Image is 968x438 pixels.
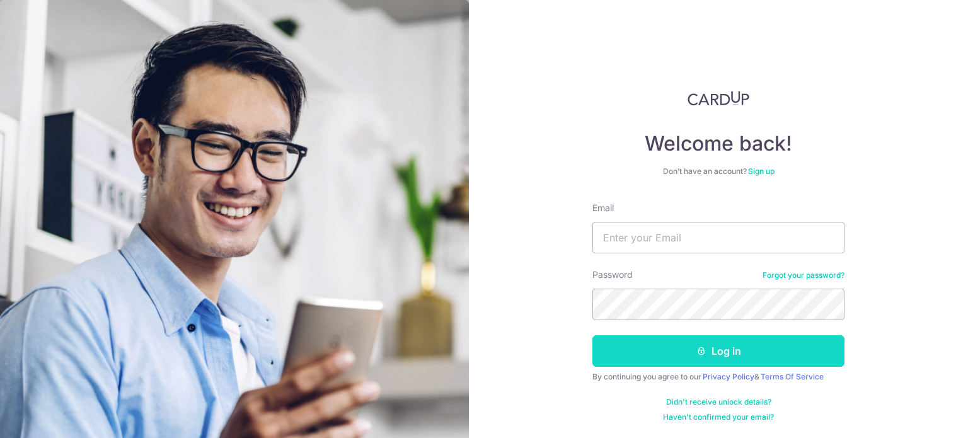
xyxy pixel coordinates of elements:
[592,222,844,253] input: Enter your Email
[703,372,754,381] a: Privacy Policy
[763,270,844,280] a: Forgot your password?
[666,397,771,407] a: Didn't receive unlock details?
[761,372,824,381] a: Terms Of Service
[592,268,633,281] label: Password
[592,202,614,214] label: Email
[592,372,844,382] div: By continuing you agree to our &
[592,335,844,367] button: Log in
[748,166,775,176] a: Sign up
[663,412,774,422] a: Haven't confirmed your email?
[592,131,844,156] h4: Welcome back!
[688,91,749,106] img: CardUp Logo
[592,166,844,176] div: Don’t have an account?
